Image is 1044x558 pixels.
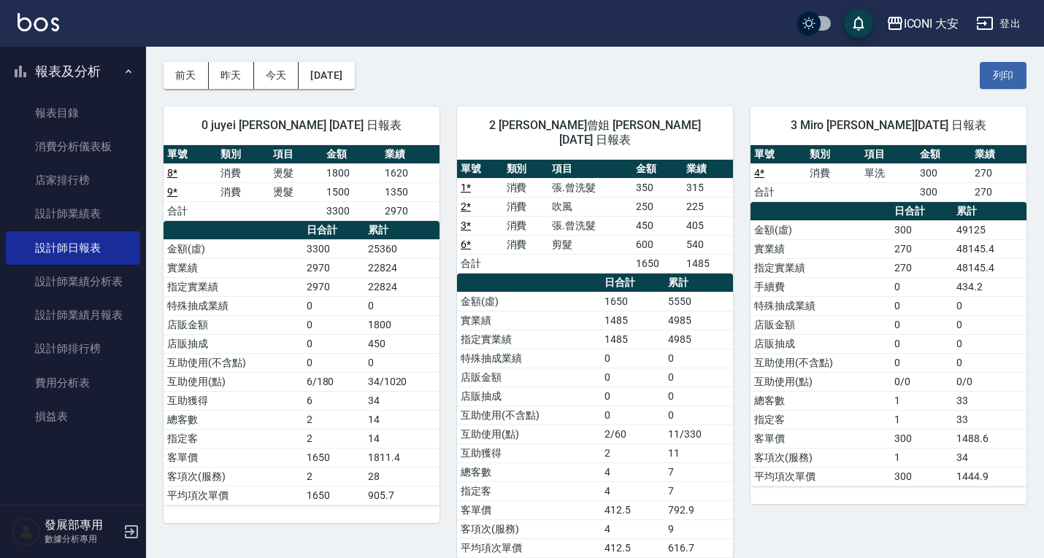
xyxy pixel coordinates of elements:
td: 0 [891,315,953,334]
td: 600 [632,235,683,254]
td: 消費 [503,216,549,235]
th: 業績 [381,145,440,164]
td: 平均項次單價 [457,538,601,557]
td: 25360 [364,239,440,258]
td: 1500 [323,182,381,201]
td: 0 [953,334,1026,353]
img: Person [12,517,41,546]
th: 單號 [457,160,503,179]
table: a dense table [457,274,733,558]
a: 消費分析儀表板 [6,130,140,163]
button: 報表及分析 [6,53,140,90]
td: 22824 [364,258,440,277]
th: 日合計 [303,221,364,240]
td: 客項次(服務) [164,467,303,486]
td: 48145.4 [953,258,1026,277]
span: 3 Miro [PERSON_NAME][DATE] 日報表 [768,118,1009,133]
table: a dense table [751,145,1026,202]
td: 300 [891,467,953,486]
td: 互助獲得 [457,443,601,462]
td: 金額(虛) [457,292,601,311]
td: 0 [601,387,664,406]
td: 0 [664,368,733,387]
a: 設計師業績月報表 [6,298,140,332]
td: 540 [683,235,733,254]
td: 指定實業績 [164,277,303,296]
td: 金額(虛) [164,239,303,258]
th: 類別 [806,145,861,164]
button: 昨天 [209,62,254,89]
span: 0 juyei [PERSON_NAME] [DATE] 日報表 [181,118,422,133]
button: [DATE] [299,62,354,89]
td: 3300 [303,239,364,258]
th: 日合計 [601,274,664,292]
td: 金額(虛) [751,220,891,239]
td: 2/60 [601,425,664,443]
button: 今天 [254,62,299,89]
td: 300 [916,163,972,182]
th: 金額 [323,145,381,164]
td: 互助獲得 [164,391,303,410]
td: 店販抽成 [164,334,303,353]
td: 5550 [664,292,733,311]
td: 22824 [364,277,440,296]
td: 4 [601,481,664,500]
td: 0 [303,334,364,353]
td: 48145.4 [953,239,1026,258]
td: 2 [601,443,664,462]
td: 指定客 [751,410,891,429]
td: 1 [891,391,953,410]
td: 1650 [303,486,364,505]
td: 2970 [303,258,364,277]
td: 手續費 [751,277,891,296]
td: 0 [364,296,440,315]
td: 平均項次單價 [164,486,303,505]
td: 消費 [503,197,549,216]
td: 1650 [601,292,664,311]
a: 設計師排行榜 [6,332,140,365]
td: 270 [891,258,953,277]
td: 1 [891,410,953,429]
h5: 發展部專用 [45,518,119,532]
td: 405 [683,216,733,235]
td: 6 [303,391,364,410]
td: 張.曾洗髮 [548,178,632,197]
td: 總客數 [751,391,891,410]
table: a dense table [751,202,1026,487]
th: 項目 [548,160,632,179]
td: 0 [891,296,953,315]
td: 特殊抽成業績 [457,349,601,368]
td: 0/0 [953,372,1026,391]
td: 2 [303,410,364,429]
th: 日合計 [891,202,953,221]
img: Logo [18,13,59,31]
td: 616.7 [664,538,733,557]
td: 特殊抽成業績 [751,296,891,315]
td: 消費 [503,235,549,254]
td: 店販金額 [751,315,891,334]
div: ICONI 大安 [904,15,959,33]
td: 店販抽成 [751,334,891,353]
td: 9 [664,519,733,538]
td: 34 [364,391,440,410]
td: 剪髮 [548,235,632,254]
td: 實業績 [164,258,303,277]
td: 0 [664,387,733,406]
th: 金額 [916,145,972,164]
table: a dense table [164,221,440,505]
table: a dense table [457,160,733,274]
td: 905.7 [364,486,440,505]
td: 412.5 [601,500,664,519]
a: 費用分析表 [6,366,140,400]
td: 1485 [601,311,664,330]
td: 店販抽成 [457,387,601,406]
td: 7 [664,462,733,481]
td: 33 [953,391,1026,410]
button: 列印 [980,62,1026,89]
a: 設計師業績分析表 [6,265,140,298]
td: 店販金額 [164,315,303,334]
td: 33 [953,410,1026,429]
td: 0 [953,353,1026,372]
td: 7 [664,481,733,500]
a: 損益表 [6,400,140,433]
